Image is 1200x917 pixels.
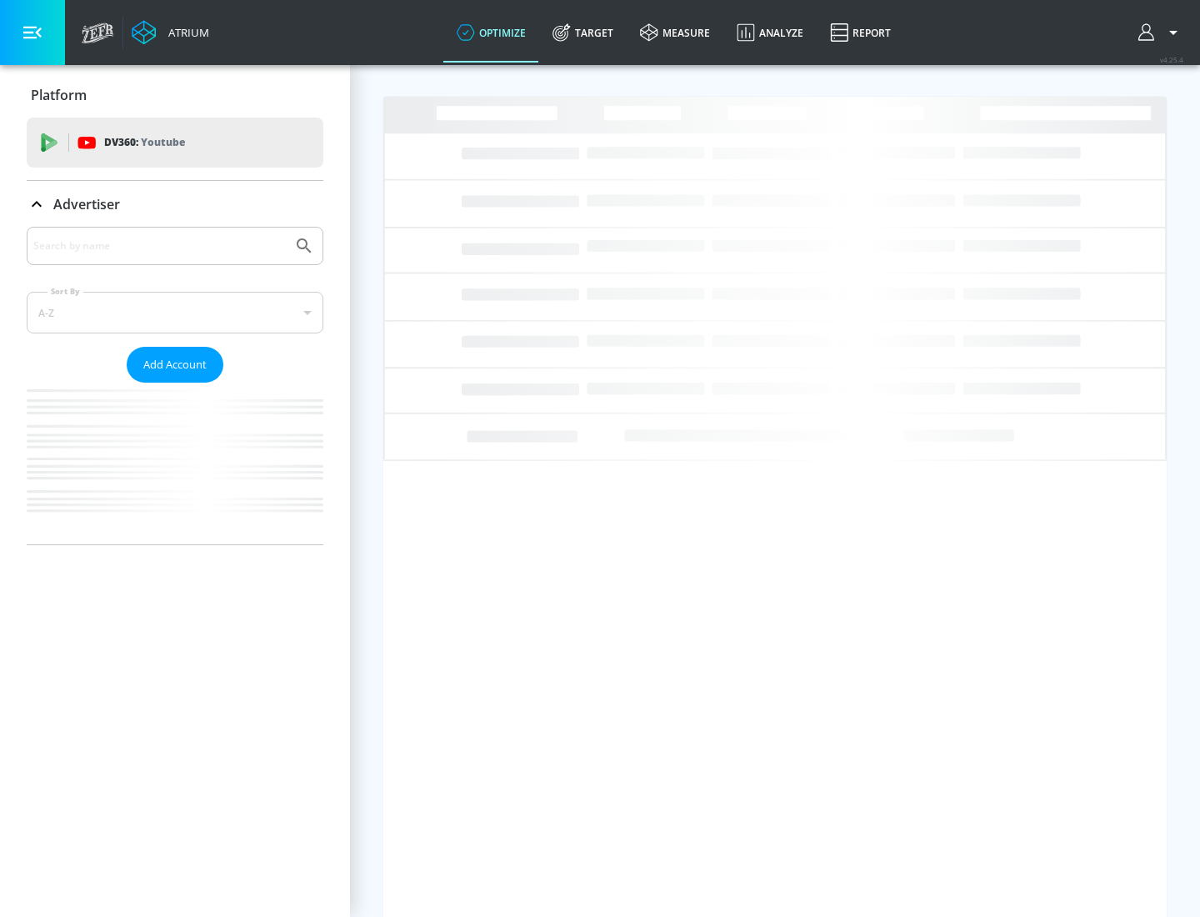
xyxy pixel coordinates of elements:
a: measure [627,3,723,63]
div: Advertiser [27,227,323,544]
input: Search by name [33,235,286,257]
span: Add Account [143,355,207,374]
a: Analyze [723,3,817,63]
nav: list of Advertiser [27,383,323,544]
p: Youtube [141,133,185,151]
p: Platform [31,86,87,104]
a: optimize [443,3,539,63]
p: Advertiser [53,195,120,213]
label: Sort By [47,286,83,297]
div: A-Z [27,292,323,333]
a: Target [539,3,627,63]
div: Platform [27,72,323,118]
a: Report [817,3,904,63]
span: v 4.25.4 [1160,55,1183,64]
a: Atrium [132,20,209,45]
div: Advertiser [27,181,323,228]
div: Atrium [162,25,209,40]
p: DV360: [104,133,185,152]
button: Add Account [127,347,223,383]
div: DV360: Youtube [27,118,323,168]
